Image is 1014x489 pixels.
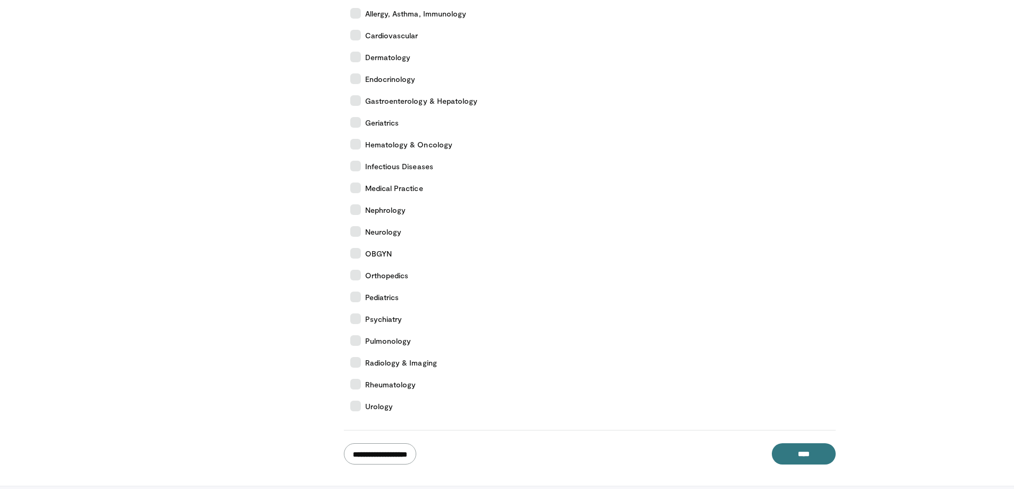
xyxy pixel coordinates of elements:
span: Urology [365,401,393,412]
span: Pediatrics [365,292,399,303]
span: Psychiatry [365,313,402,325]
span: Radiology & Imaging [365,357,437,368]
span: Medical Practice [365,183,423,194]
span: Neurology [365,226,402,237]
span: Geriatrics [365,117,399,128]
span: Dermatology [365,52,411,63]
span: Cardiovascular [365,30,418,41]
span: Gastroenterology & Hepatology [365,95,478,106]
span: Orthopedics [365,270,409,281]
span: Pulmonology [365,335,411,346]
span: OBGYN [365,248,392,259]
span: Rheumatology [365,379,416,390]
span: Allergy, Asthma, Immunology [365,8,467,19]
span: Hematology & Oncology [365,139,452,150]
span: Infectious Diseases [365,161,433,172]
span: Endocrinology [365,73,416,85]
span: Nephrology [365,204,406,216]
